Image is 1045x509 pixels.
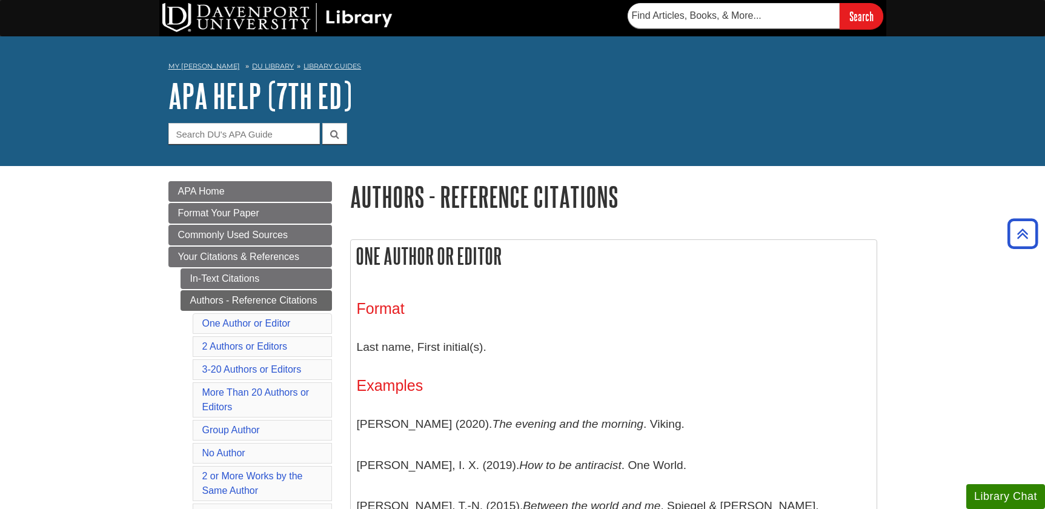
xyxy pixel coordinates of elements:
p: Last name, First initial(s). [357,330,871,365]
a: More Than 20 Authors or Editors [202,387,310,412]
a: APA Help (7th Ed) [168,77,352,115]
input: Find Articles, Books, & More... [628,3,840,28]
a: Group Author [202,425,260,435]
h3: Examples [357,377,871,394]
span: Commonly Used Sources [178,230,288,240]
input: Search DU's APA Guide [168,123,320,144]
span: Format Your Paper [178,208,259,218]
a: Library Guides [304,62,361,70]
form: Searches DU Library's articles, books, and more [628,3,883,29]
a: No Author [202,448,245,458]
i: How to be antiracist [519,459,622,471]
span: APA Home [178,186,225,196]
a: 2 Authors or Editors [202,341,288,351]
a: My [PERSON_NAME] [168,61,240,72]
h3: Format [357,300,871,318]
a: DU Library [252,62,294,70]
i: The evening and the morning [492,418,643,430]
input: Search [840,3,883,29]
a: APA Home [168,181,332,202]
span: Your Citations & References [178,251,299,262]
p: [PERSON_NAME], I. X. (2019). . One World. [357,448,871,483]
a: Authors - Reference Citations [181,290,332,311]
a: In-Text Citations [181,268,332,289]
img: DU Library [162,3,393,32]
a: Your Citations & References [168,247,332,267]
nav: breadcrumb [168,58,877,78]
h2: One Author or Editor [351,240,877,272]
a: 3-20 Authors or Editors [202,364,302,374]
a: Back to Top [1003,225,1042,242]
a: Format Your Paper [168,203,332,224]
h1: Authors - Reference Citations [350,181,877,212]
button: Library Chat [966,484,1045,509]
p: [PERSON_NAME] (2020). . Viking. [357,407,871,442]
a: Commonly Used Sources [168,225,332,245]
a: 2 or More Works by the Same Author [202,471,303,496]
a: One Author or Editor [202,318,291,328]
